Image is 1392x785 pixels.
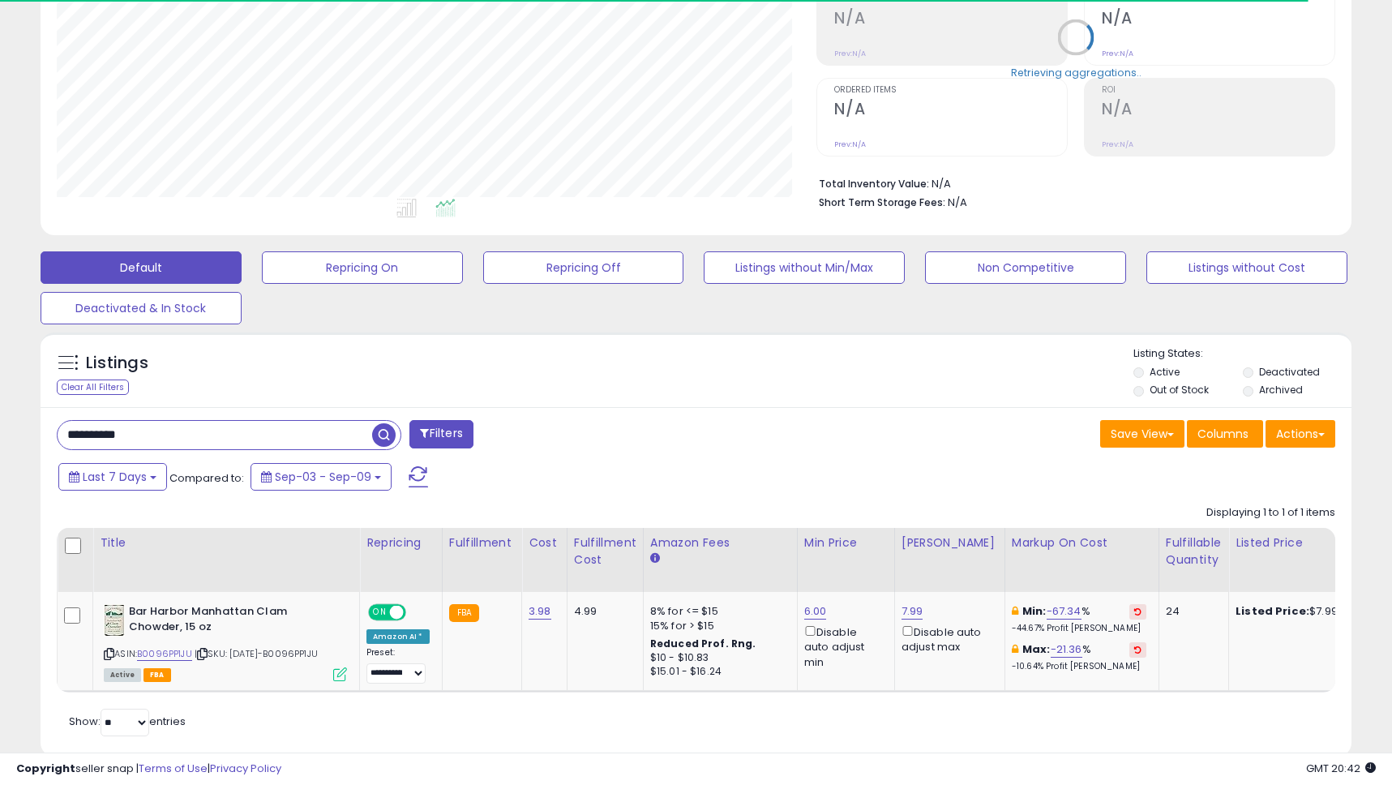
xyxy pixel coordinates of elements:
div: Disable auto adjust min [804,623,882,670]
a: -21.36 [1051,641,1082,658]
span: Last 7 Days [83,469,147,485]
b: Reduced Prof. Rng. [650,637,756,650]
strong: Copyright [16,761,75,776]
div: Fulfillable Quantity [1166,534,1222,568]
a: 7.99 [902,603,923,620]
span: 2025-09-17 20:42 GMT [1306,761,1376,776]
small: FBA [449,604,479,622]
div: Fulfillment [449,534,515,551]
div: 24 [1166,604,1216,619]
a: 6.00 [804,603,827,620]
small: Amazon Fees. [650,551,660,566]
label: Deactivated [1259,365,1320,379]
div: Min Price [804,534,888,551]
div: Amazon AI * [366,629,430,644]
div: Retrieving aggregations.. [1011,65,1141,79]
div: Markup on Cost [1012,534,1152,551]
a: Terms of Use [139,761,208,776]
button: Repricing Off [483,251,684,284]
img: 413rqBsu4AL._SL40_.jpg [104,604,125,637]
div: % [1012,642,1146,672]
button: Columns [1187,420,1263,448]
div: $7.99 [1236,604,1370,619]
a: Privacy Policy [210,761,281,776]
button: Listings without Min/Max [704,251,905,284]
button: Repricing On [262,251,463,284]
label: Archived [1259,383,1303,397]
div: % [1012,604,1146,634]
p: Listing States: [1133,346,1351,362]
button: Actions [1266,420,1335,448]
button: Default [41,251,242,284]
div: Preset: [366,647,430,684]
div: seller snap | | [16,761,281,777]
span: Show: entries [69,714,186,729]
button: Filters [409,420,473,448]
span: OFF [404,606,430,620]
div: Title [100,534,353,551]
button: Deactivated & In Stock [41,292,242,324]
div: Clear All Filters [57,380,129,395]
div: [PERSON_NAME] [902,534,998,551]
div: Fulfillment Cost [574,534,636,568]
span: Columns [1197,426,1249,442]
span: FBA [143,668,171,682]
div: Disable auto adjust max [902,623,992,654]
h5: Listings [86,352,148,375]
label: Out of Stock [1150,383,1209,397]
div: ASIN: [104,604,347,680]
button: Last 7 Days [58,463,167,491]
span: All listings currently available for purchase on Amazon [104,668,141,682]
div: $10 - $10.83 [650,651,785,665]
div: 15% for > $15 [650,619,785,633]
p: -44.67% Profit [PERSON_NAME] [1012,623,1146,634]
div: Cost [529,534,560,551]
a: 3.98 [529,603,551,620]
span: Compared to: [169,470,244,486]
th: The percentage added to the cost of goods (COGS) that forms the calculator for Min & Max prices. [1004,528,1159,592]
span: | SKU: [DATE]-B0096PP1JU [195,647,318,660]
b: Listed Price: [1236,603,1309,619]
button: Sep-03 - Sep-09 [251,463,392,491]
div: Amazon Fees [650,534,790,551]
a: -67.34 [1047,603,1081,620]
div: 8% for <= $15 [650,604,785,619]
div: Displaying 1 to 1 of 1 items [1206,505,1335,521]
div: Listed Price [1236,534,1376,551]
p: -10.64% Profit [PERSON_NAME] [1012,661,1146,672]
span: Sep-03 - Sep-09 [275,469,371,485]
button: Non Competitive [925,251,1126,284]
b: Bar Harbor Manhattan Clam Chowder, 15 oz [129,604,326,638]
div: Repricing [366,534,435,551]
div: 4.99 [574,604,631,619]
b: Max: [1022,641,1051,657]
button: Listings without Cost [1146,251,1347,284]
label: Active [1150,365,1180,379]
button: Save View [1100,420,1184,448]
a: B0096PP1JU [137,647,192,661]
b: Min: [1022,603,1047,619]
span: ON [370,606,390,620]
div: $15.01 - $16.24 [650,665,785,679]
